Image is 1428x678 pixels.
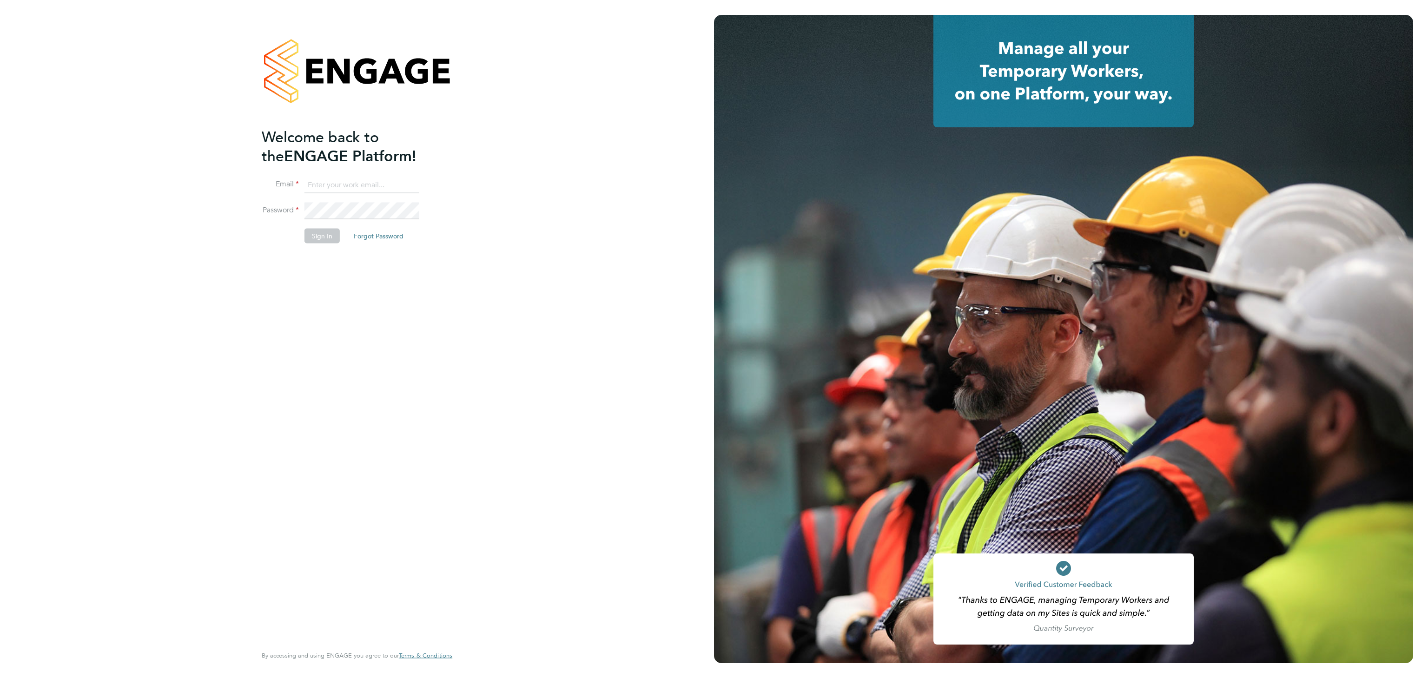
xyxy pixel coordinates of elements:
[262,205,299,215] label: Password
[262,127,443,165] h2: ENGAGE Platform!
[399,652,452,659] a: Terms & Conditions
[304,177,419,193] input: Enter your work email...
[262,179,299,189] label: Email
[304,229,340,244] button: Sign In
[262,128,379,165] span: Welcome back to the
[262,652,452,659] span: By accessing and using ENGAGE you agree to our
[346,229,411,244] button: Forgot Password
